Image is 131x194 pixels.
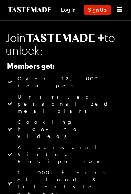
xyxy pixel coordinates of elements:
[57,5,80,15] button: Log In
[88,7,107,13] span: Sign Up
[17,144,124,165] span: A personal Virtual Recipe Box
[7,62,124,70] h2: Members get:
[17,93,124,114] span: Unlimited personalized meal plans
[17,75,124,89] span: Over 12,000 recipes
[6,32,125,58] h1: Join to unlock:
[61,7,76,13] span: Log In
[17,119,124,140] span: Cooking how-to videos
[84,5,111,15] button: Sign Up
[7,7,52,13] a: To Tastemade Home Page
[115,5,124,14] button: Open menu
